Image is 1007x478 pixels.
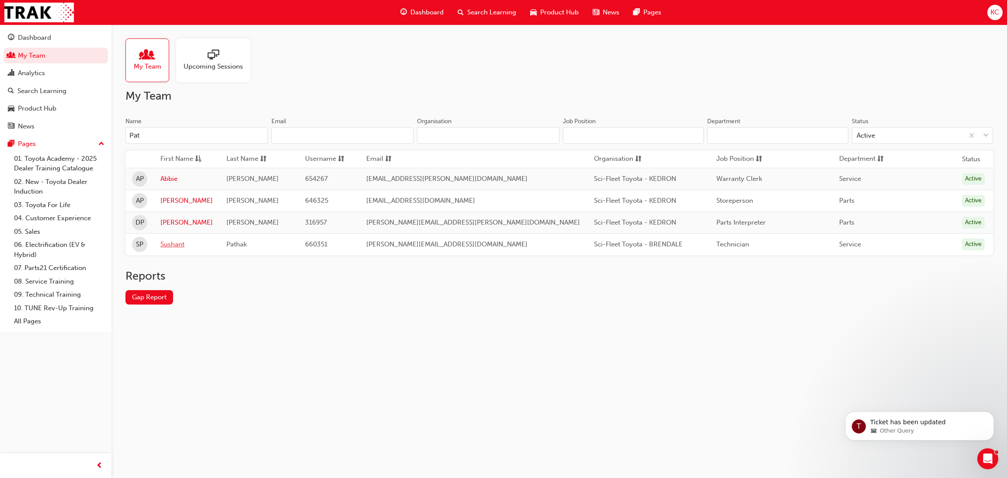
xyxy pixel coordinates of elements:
input: Email [271,127,414,144]
h2: Reports [125,269,993,283]
span: sorting-icon [338,154,344,165]
a: car-iconProduct Hub [523,3,586,21]
th: Status [962,154,980,164]
span: car-icon [530,7,537,18]
span: asc-icon [195,154,201,165]
span: Last Name [226,154,258,165]
span: Sci-Fleet Toyota - KEDRON [594,218,676,226]
span: Username [305,154,336,165]
span: Dashboard [410,7,444,17]
a: Abbie [160,174,213,184]
span: [PERSON_NAME] [226,175,279,183]
span: [EMAIL_ADDRESS][DOMAIN_NAME] [366,197,475,204]
span: Pathak [226,240,247,248]
span: 654267 [305,175,328,183]
span: [PERSON_NAME] [226,218,279,226]
span: Sci-Fleet Toyota - BRENDALE [594,240,683,248]
span: 646325 [305,197,328,204]
span: First Name [160,154,193,165]
span: pages-icon [633,7,640,18]
span: [PERSON_NAME] [226,197,279,204]
iframe: Intercom notifications message [832,393,1007,454]
span: news-icon [8,123,14,131]
a: news-iconNews [586,3,626,21]
span: [PERSON_NAME][EMAIL_ADDRESS][DOMAIN_NAME] [366,240,528,248]
span: search-icon [8,87,14,95]
span: [PERSON_NAME][EMAIL_ADDRESS][PERSON_NAME][DOMAIN_NAME] [366,218,580,226]
span: Parts [839,218,854,226]
span: Email [366,154,383,165]
span: chart-icon [8,69,14,77]
div: Department [707,117,740,126]
div: Active [857,131,875,141]
div: Status [852,117,868,126]
span: Department [839,154,875,165]
a: 01. Toyota Academy - 2025 Dealer Training Catalogue [10,152,108,175]
button: Emailsorting-icon [366,154,414,165]
div: Search Learning [17,86,66,96]
span: [EMAIL_ADDRESS][PERSON_NAME][DOMAIN_NAME] [366,175,528,183]
a: Gap Report [125,290,173,305]
a: 04. Customer Experience [10,211,108,225]
a: My Team [125,38,176,82]
button: Organisationsorting-icon [594,154,642,165]
span: up-icon [98,139,104,150]
a: guage-iconDashboard [393,3,451,21]
span: News [603,7,619,17]
a: 03. Toyota For Life [10,198,108,212]
span: Technician [716,240,749,248]
div: Active [962,173,985,185]
button: Usernamesorting-icon [305,154,353,165]
a: 05. Sales [10,225,108,239]
span: people-icon [8,52,14,60]
img: Trak [4,3,74,22]
button: DashboardMy TeamAnalyticsSearch LearningProduct HubNews [3,28,108,136]
span: AP [136,196,144,206]
a: pages-iconPages [626,3,668,21]
span: sessionType_ONLINE_URL-icon [208,49,219,62]
span: Organisation [594,154,633,165]
span: pages-icon [8,140,14,148]
div: News [18,121,35,132]
a: [PERSON_NAME] [160,196,213,206]
span: sorting-icon [260,154,267,165]
span: AP [136,174,144,184]
a: Product Hub [3,100,108,117]
a: Search Learning [3,83,108,99]
span: Parts Interpreter [716,218,766,226]
input: Department [707,127,848,144]
span: down-icon [983,130,989,142]
span: Service [839,240,861,248]
span: sorting-icon [635,154,642,165]
a: Dashboard [3,30,108,46]
span: Storeperson [716,197,753,204]
span: sorting-icon [385,154,392,165]
a: search-iconSearch Learning [451,3,523,21]
div: Active [962,217,985,229]
h2: My Team [125,89,993,103]
div: Name [125,117,142,126]
span: Service [839,175,861,183]
span: guage-icon [8,34,14,42]
span: KC [990,7,999,17]
span: people-icon [142,49,153,62]
a: Upcoming Sessions [176,38,257,82]
span: Upcoming Sessions [184,62,243,72]
div: Product Hub [18,104,56,114]
span: guage-icon [400,7,407,18]
span: Pages [643,7,661,17]
span: sorting-icon [756,154,762,165]
span: 316957 [305,218,327,226]
button: Last Namesorting-icon [226,154,274,165]
button: Job Positionsorting-icon [716,154,764,165]
div: Pages [18,139,36,149]
span: Job Position [716,154,754,165]
div: Dashboard [18,33,51,43]
div: Analytics [18,68,45,78]
a: Analytics [3,65,108,81]
iframe: Intercom live chat [977,448,998,469]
